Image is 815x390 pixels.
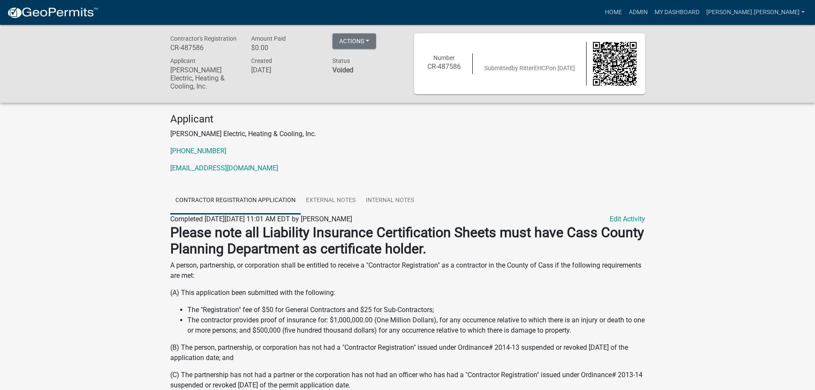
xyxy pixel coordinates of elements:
[170,260,645,281] p: A person, partnership, or corporation shall be entitled to receive a "Contractor Registration" as...
[651,4,703,21] a: My Dashboard
[332,57,350,64] span: Status
[187,315,645,336] li: The contractor provides proof of insurance for: $1,000,000.00 (One Million Dollars), for any occu...
[170,66,239,91] h6: [PERSON_NAME] Electric, Heating & Cooling, Inc.
[251,57,272,64] span: Created
[251,44,320,52] h6: $0.00
[602,4,625,21] a: Home
[251,35,286,42] span: Amount Paid
[170,164,278,172] a: [EMAIL_ADDRESS][DOMAIN_NAME]
[332,33,376,49] button: Actions
[625,4,651,21] a: Admin
[301,187,361,214] a: External Notes
[170,215,352,223] span: Completed [DATE][DATE] 11:01 AM EDT by [PERSON_NAME]
[170,224,644,257] strong: Please note all Liability Insurance Certification Sheets must have Cass County Planning Departmen...
[170,187,301,214] a: Contractor Registration Application
[512,65,549,71] span: by RitterEHCP
[170,147,226,155] a: [PHONE_NUMBER]
[361,187,419,214] a: Internal Notes
[170,288,645,298] p: (A) This application been submitted with the following:
[170,44,239,52] h6: CR-487586
[251,66,320,74] h6: [DATE]
[170,35,237,42] span: Contractor's Registration
[423,63,466,71] h6: CR-487586
[433,54,455,61] span: Number
[703,4,808,21] a: [PERSON_NAME].[PERSON_NAME]
[170,113,645,125] h4: Applicant
[187,305,645,315] li: The "Registration" fee of $50 for General Contractors and $25 for Sub-Contractors;
[170,342,645,363] p: (B) The person, partnership, or corporation has not had a "Contractor Registration" issued under ...
[484,65,575,71] span: Submitted on [DATE]
[610,214,645,224] a: Edit Activity
[170,129,645,139] p: [PERSON_NAME] Electric, Heating & Cooling, Inc.
[170,57,196,64] span: Applicant
[332,66,353,74] strong: Voided
[593,42,637,86] img: QR code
